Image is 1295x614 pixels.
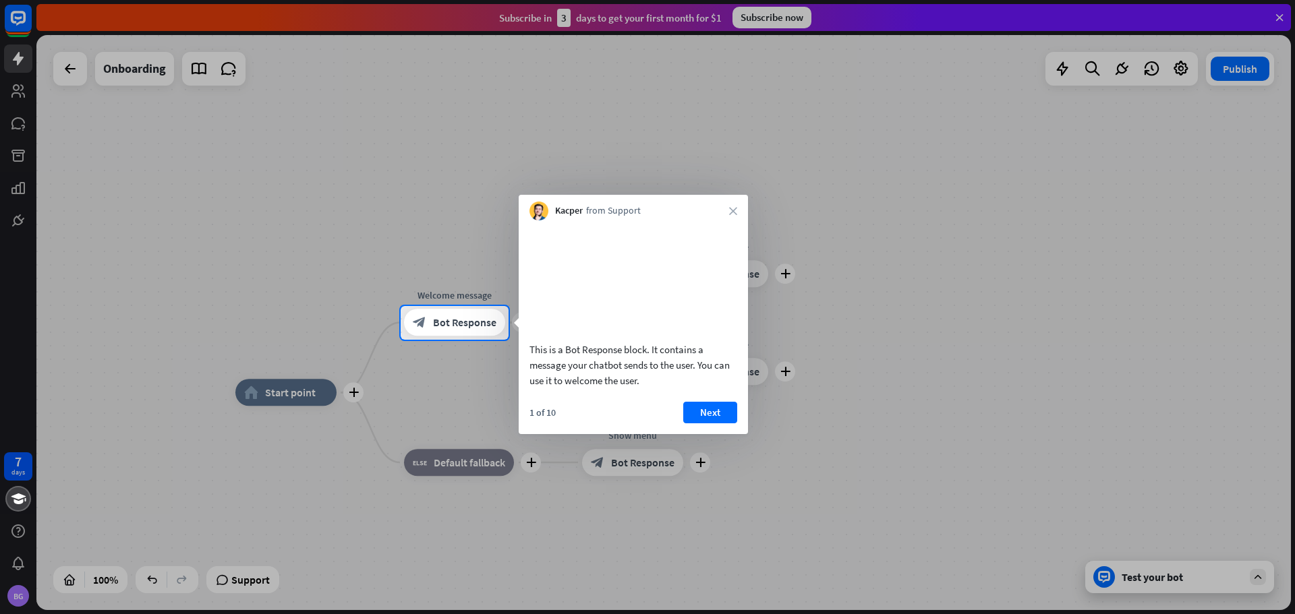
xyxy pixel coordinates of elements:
[586,204,641,218] span: from Support
[413,316,426,330] i: block_bot_response
[683,402,737,423] button: Next
[729,207,737,215] i: close
[433,316,496,330] span: Bot Response
[529,342,737,388] div: This is a Bot Response block. It contains a message your chatbot sends to the user. You can use i...
[529,406,556,419] div: 1 of 10
[11,5,51,46] button: Open LiveChat chat widget
[555,204,583,218] span: Kacper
